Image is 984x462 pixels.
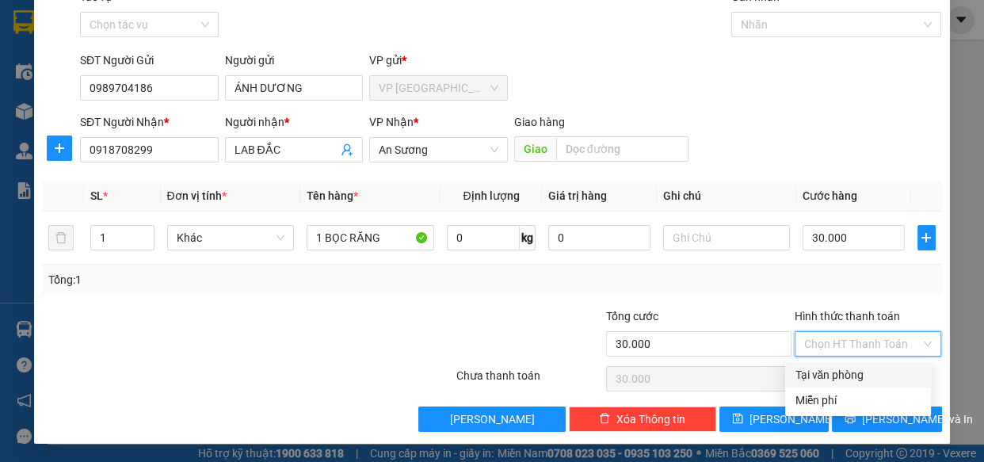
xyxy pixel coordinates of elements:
div: 40.000 [12,102,177,121]
span: VP Nhận [369,116,414,128]
span: Giá trị hàng [548,189,607,202]
span: CR : [12,104,36,120]
div: Người gửi [225,52,364,69]
span: user-add [341,143,353,156]
span: Giao hàng [514,116,565,128]
button: printer[PERSON_NAME] và In [832,407,941,432]
div: Lý Thường Kiệt [185,13,313,52]
button: plus [47,136,72,161]
button: [PERSON_NAME] [418,407,566,432]
span: Cước hàng [803,189,857,202]
th: Ghi chú [657,181,797,212]
button: plus [917,225,936,250]
span: save [732,413,743,426]
div: hiền [185,52,313,71]
span: Nhận: [185,15,223,32]
button: deleteXóa Thông tin [569,407,716,432]
span: plus [918,231,935,244]
span: printer [845,413,856,426]
div: 0769810336 [13,71,174,93]
span: Đơn vị tính [167,189,227,202]
button: delete [48,225,74,250]
div: VP gửi [369,52,508,69]
div: Tổng: 1 [48,271,381,288]
div: 0909966586 [185,71,313,93]
div: SĐT Người Gửi [80,52,219,69]
span: delete [599,413,610,426]
span: plus [48,142,71,155]
span: Giao [514,136,556,162]
span: An Sương [379,138,498,162]
input: 0 [548,225,650,250]
div: SĐT Người Nhận [80,113,219,131]
span: VP Ninh Sơn [379,76,498,100]
span: [PERSON_NAME] và In [862,410,973,428]
span: Tên hàng [307,189,358,202]
div: Người nhận [225,113,364,131]
span: [PERSON_NAME] [749,410,834,428]
div: Tại văn phòng [795,366,921,384]
div: Chưa thanh toán [455,367,605,395]
span: Tổng cước [606,310,658,323]
span: Khác [177,226,285,250]
div: VP [GEOGRAPHIC_DATA] [13,13,174,52]
input: VD: Bàn, Ghế [307,225,434,250]
button: save[PERSON_NAME] [719,407,829,432]
span: kg [520,225,536,250]
div: Miễn phí [795,391,921,409]
input: Ghi Chú [663,225,791,250]
span: Gửi: [13,15,38,32]
div: Hằng [13,52,174,71]
span: Định lượng [463,189,519,202]
span: [PERSON_NAME] [450,410,535,428]
label: Hình thức thanh toán [795,310,900,323]
span: Xóa Thông tin [616,410,685,428]
input: Dọc đường [556,136,688,162]
span: SL [90,189,103,202]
